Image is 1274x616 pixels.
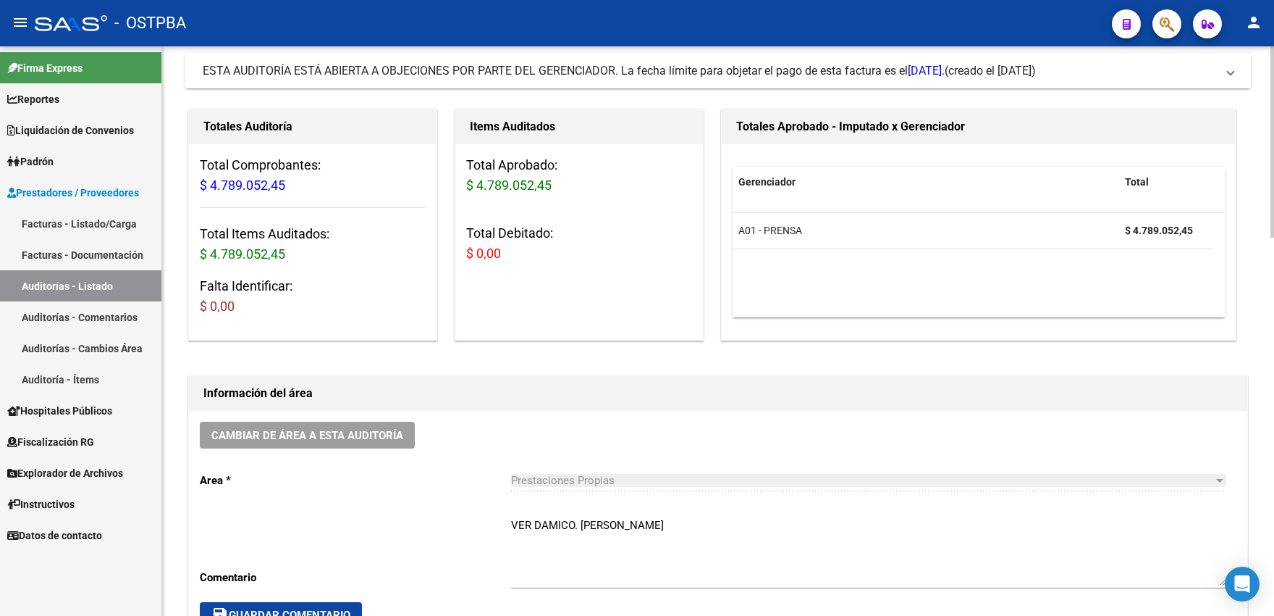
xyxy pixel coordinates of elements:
[200,155,426,196] h3: Total Comprobantes:
[203,115,422,138] h1: Totales Auditoría
[200,299,235,314] span: $ 0,00
[511,474,615,487] span: Prestaciones Propias
[200,246,285,262] span: $ 4.789.052,45
[470,115,688,138] h1: Items Auditados
[7,91,59,107] span: Reportes
[203,382,1233,405] h1: Información del área
[7,465,123,481] span: Explorador de Archivos
[1225,567,1260,602] div: Open Intercom Messenger
[1125,176,1149,188] span: Total
[200,422,415,449] button: Cambiar de área a esta auditoría
[200,570,511,586] p: Comentario
[945,63,1036,79] span: (creado el [DATE])
[7,434,94,450] span: Fiscalización RG
[7,60,83,76] span: Firma Express
[733,167,1119,198] datatable-header-cell: Gerenciador
[185,54,1251,88] mat-expansion-panel-header: ESTA AUDITORÍA ESTÁ ABIERTA A OBJECIONES POR PARTE DEL GERENCIADOR. La fecha límite para objetar ...
[738,225,802,236] span: A01 - PRENSA
[7,403,112,419] span: Hospitales Públicos
[466,223,692,264] h3: Total Debitado:
[200,224,426,265] h3: Total Items Auditados:
[736,115,1221,138] h1: Totales Aprobado - Imputado x Gerenciador
[7,528,102,544] span: Datos de contacto
[200,473,511,488] p: Area *
[211,429,403,442] span: Cambiar de área a esta auditoría
[200,178,285,193] span: $ 4.789.052,45
[1245,14,1262,31] mat-icon: person
[7,496,75,512] span: Instructivos
[1119,167,1213,198] datatable-header-cell: Total
[7,185,139,201] span: Prestadores / Proveedores
[12,14,29,31] mat-icon: menu
[200,276,426,317] h3: Falta Identificar:
[738,176,796,188] span: Gerenciador
[908,64,945,78] span: [DATE].
[203,64,945,78] span: ESTA AUDITORÍA ESTÁ ABIERTA A OBJECIONES POR PARTE DEL GERENCIADOR. La fecha límite para objetar ...
[7,122,134,138] span: Liquidación de Convenios
[466,178,552,193] span: $ 4.789.052,45
[1125,225,1193,236] strong: $ 4.789.052,45
[114,7,186,39] span: - OSTPBA
[466,246,501,261] span: $ 0,00
[7,154,54,170] span: Padrón
[466,155,692,196] h3: Total Aprobado:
